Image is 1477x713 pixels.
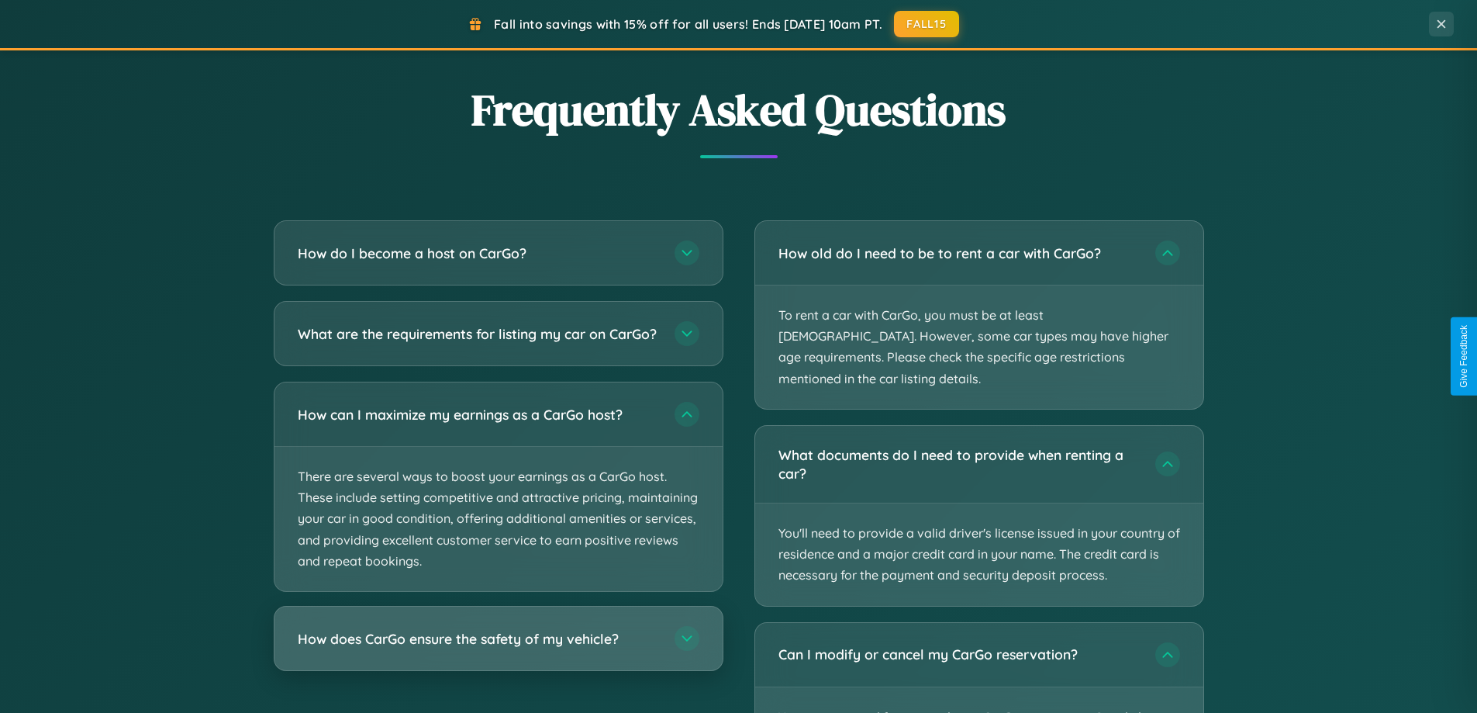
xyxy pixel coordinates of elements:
[274,447,723,591] p: There are several ways to boost your earnings as a CarGo host. These include setting competitive ...
[298,324,659,344] h3: What are the requirements for listing my car on CarGo?
[1458,325,1469,388] div: Give Feedback
[298,244,659,263] h3: How do I become a host on CarGo?
[298,629,659,649] h3: How does CarGo ensure the safety of my vehicle?
[274,80,1204,140] h2: Frequently Asked Questions
[894,11,959,37] button: FALL15
[298,405,659,424] h3: How can I maximize my earnings as a CarGo host?
[778,244,1140,263] h3: How old do I need to be to rent a car with CarGo?
[778,645,1140,664] h3: Can I modify or cancel my CarGo reservation?
[494,16,882,32] span: Fall into savings with 15% off for all users! Ends [DATE] 10am PT.
[755,286,1203,409] p: To rent a car with CarGo, you must be at least [DEMOGRAPHIC_DATA]. However, some car types may ha...
[778,445,1140,483] h3: What documents do I need to provide when renting a car?
[755,504,1203,606] p: You'll need to provide a valid driver's license issued in your country of residence and a major c...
